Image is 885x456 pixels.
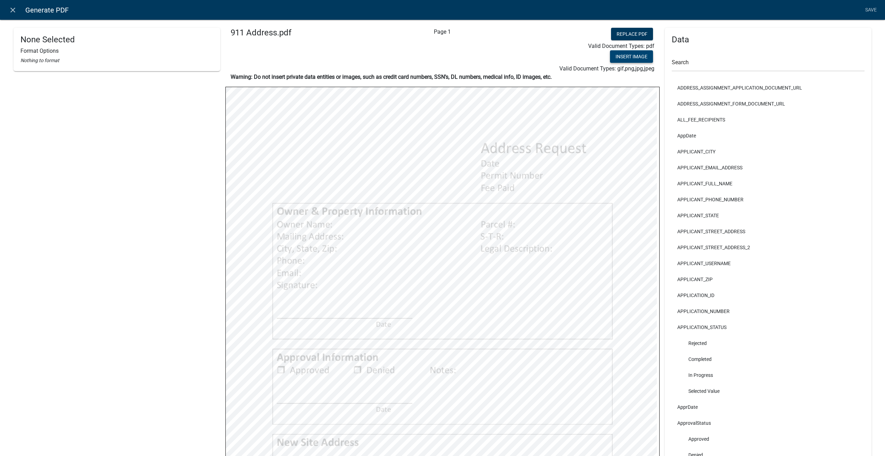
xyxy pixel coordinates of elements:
li: Selected Value [672,383,865,399]
button: Replace PDF [611,28,653,40]
li: APPLICATION_NUMBER [672,303,865,319]
li: APPLICANT_STATE [672,208,865,223]
li: APPLICANT_STREET_ADDRESS_2 [672,239,865,255]
li: APPLICANT_USERNAME [672,255,865,271]
h4: None Selected [20,35,213,45]
span: Valid Document Types: pdf [588,43,654,49]
span: Page 1 [434,28,451,35]
a: Save [862,3,879,17]
li: Rejected [672,335,865,351]
li: APPLICANT_FULL_NAME [672,176,865,192]
li: APPLICANT_STREET_ADDRESS [672,223,865,239]
li: ADDRESS_ASSIGNMENT_FORM_DOCUMENT_URL [672,96,865,112]
p: Warning: Do not insert private data entities or images, such as credit card numbers, SSN’s, DL nu... [231,73,654,81]
li: APPLICANT_CITY [672,144,865,160]
h6: Format Options [20,48,213,54]
li: ApprDate [672,399,865,415]
li: APPLICANT_EMAIL_ADDRESS [672,160,865,176]
i: close [9,6,17,14]
li: APPLICANT_ZIP [672,271,865,287]
i: Nothing to format [20,58,59,63]
li: APPLICATION_STATUS [672,319,865,335]
li: AppDate [672,128,865,144]
span: Valid Document Types: gif,png,jpg,jpeg [559,65,654,72]
li: Approved [672,431,865,447]
h4: Data [672,35,865,45]
h4: 911 Address.pdf [231,28,365,38]
li: APPLICATION_ID [672,287,865,303]
li: In Progress [672,367,865,383]
li: ALL_FEE_RECIPIENTS [672,112,865,128]
li: ADDRESS_ASSIGNMENT_APPLICATION_DOCUMENT_URL [672,80,865,96]
li: APPLICANT_PHONE_NUMBER [672,192,865,208]
span: Generate PDF [25,3,69,17]
li: Completed [672,351,865,367]
li: ApprovalStatus [672,415,865,431]
button: Insert Image [610,50,653,63]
